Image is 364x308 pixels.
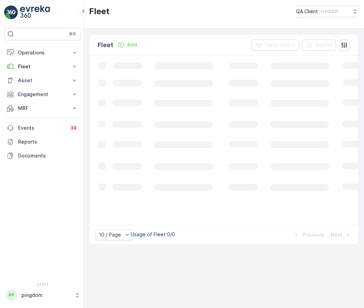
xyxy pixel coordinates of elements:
[18,125,65,131] p: Events
[89,6,110,17] p: Fleet
[4,6,18,19] img: logo
[4,60,81,74] button: Fleet
[127,41,137,48] p: Add
[71,125,77,131] p: 34
[296,6,358,17] button: QA Client(+03:00)
[18,49,67,56] p: Operations
[331,231,342,238] p: Next
[4,282,81,286] span: v 1.51.1
[4,288,81,302] button: PPpingdom
[6,290,17,301] div: PP
[4,87,81,101] button: Engagement
[321,9,338,14] p: ( +03:00 )
[18,138,78,145] p: Reports
[18,152,78,159] p: Documents
[251,40,299,51] button: Clear Filters
[18,63,67,70] p: Fleet
[265,42,295,49] p: Clear Filters
[4,46,81,60] button: Operations
[292,231,324,239] button: Previous
[18,77,67,84] p: Asset
[18,105,67,112] p: MRF
[316,42,332,49] p: Export
[20,6,50,19] img: logo_light-DOdMpM7g.png
[4,101,81,115] button: MRF
[69,31,76,37] p: ⌘B
[98,40,113,50] p: Fleet
[296,8,318,15] p: QA Client
[302,40,336,51] button: Export
[4,135,81,149] a: Reports
[131,231,175,238] p: Usage of Fleet : 0/0
[302,231,324,238] p: Previous
[18,91,67,98] p: Engagement
[4,149,81,163] a: Documents
[115,41,140,49] button: Add
[4,74,81,87] button: Asset
[21,292,71,299] p: pingdom
[4,121,81,135] a: Events34
[330,231,353,239] button: Next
